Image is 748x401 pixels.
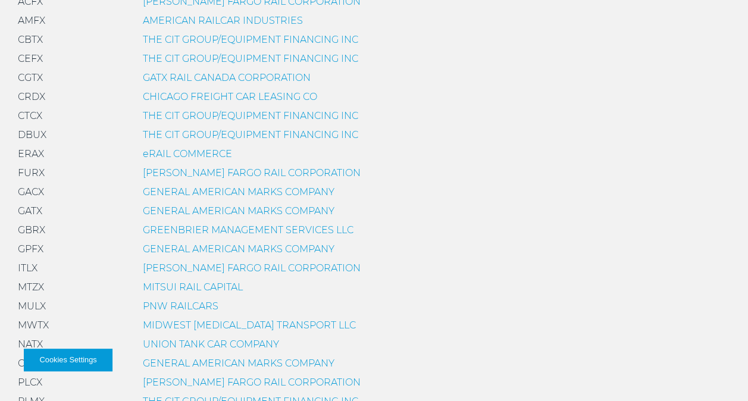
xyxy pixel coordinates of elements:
span: DBUX [18,129,46,140]
a: GREENBRIER MANAGEMENT SERVICES LLC [143,224,353,236]
a: [PERSON_NAME] FARGO RAIL CORPORATION [143,167,361,178]
span: OCFX [18,358,44,369]
a: GENERAL AMERICAN MARKS COMPANY [143,186,334,198]
button: Cookies Settings [24,349,112,371]
a: CHICAGO FREIGHT CAR LEASING CO [143,91,317,102]
span: ERAX [18,148,44,159]
a: GENERAL AMERICAN MARKS COMPANY [143,358,334,369]
a: MIDWEST [MEDICAL_DATA] TRANSPORT LLC [143,319,356,331]
a: GENERAL AMERICAN MARKS COMPANY [143,243,334,255]
a: MITSUI RAIL CAPITAL [143,281,243,293]
a: [PERSON_NAME] FARGO RAIL CORPORATION [143,377,361,388]
span: CTCX [18,110,42,121]
span: GACX [18,186,44,198]
a: THE CIT GROUP/EQUIPMENT FINANCING INC [143,129,358,140]
a: [PERSON_NAME] FARGO RAIL CORPORATION [143,262,361,274]
span: GATX [18,205,42,217]
span: MTZX [18,281,44,293]
a: PNW RAILCARS [143,300,218,312]
span: ITLX [18,262,37,274]
a: GATX RAIL CANADA CORPORATION [143,72,311,83]
span: CEFX [18,53,43,64]
span: PLCX [18,377,42,388]
a: THE CIT GROUP/EQUIPMENT FINANCING INC [143,110,358,121]
a: THE CIT GROUP/EQUIPMENT FINANCING INC [143,34,358,45]
span: CRDX [18,91,45,102]
a: eRAIL COMMERCE [143,148,232,159]
span: GBRX [18,224,45,236]
a: GENERAL AMERICAN MARKS COMPANY [143,205,334,217]
a: THE CIT GROUP/EQUIPMENT FINANCING INC [143,53,358,64]
span: MULX [18,300,46,312]
a: AMERICAN RAILCAR INDUSTRIES [143,15,303,26]
span: GPFX [18,243,43,255]
span: AMFX [18,15,45,26]
span: MWTX [18,319,49,331]
span: CBTX [18,34,43,45]
iframe: Chat Widget [688,344,748,401]
a: UNION TANK CAR COMPANY [143,339,279,350]
span: NATX [18,339,43,350]
span: FURX [18,167,45,178]
span: CGTX [18,72,43,83]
